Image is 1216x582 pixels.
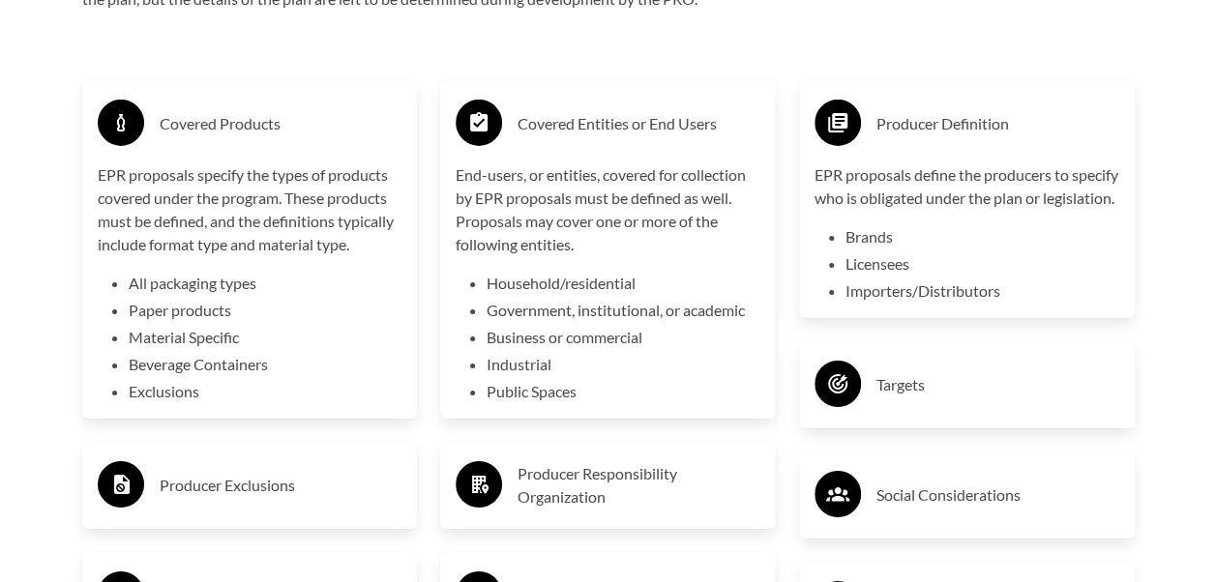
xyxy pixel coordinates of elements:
li: Brands [845,225,1119,248]
li: All packaging types [129,272,402,295]
p: EPR proposals define the producers to specify who is obligated under the plan or legislation. [815,163,1119,210]
li: Public Spaces [487,380,760,403]
li: Industrial [487,353,760,376]
h3: Social Considerations [876,480,1119,510]
li: Business or commercial [487,326,760,349]
h3: Producer Definition [876,108,1119,139]
li: Exclusions [129,380,402,403]
li: Beverage Containers [129,353,402,376]
li: Household/residential [487,272,760,295]
h3: Producer Exclusions [160,470,402,501]
p: End-users, or entities, covered for collection by EPR proposals must be defined as well. Proposal... [456,163,760,256]
p: EPR proposals specify the types of products covered under the program. These products must be def... [98,163,402,256]
li: Government, institutional, or academic [487,299,760,322]
h3: Covered Products [160,108,402,139]
li: Licensees [845,252,1119,276]
h3: Targets [876,369,1119,400]
h3: Covered Entities or End Users [518,108,760,139]
li: Importers/Distributors [845,279,1119,303]
h3: Producer Responsibility Organization [518,462,760,509]
li: Material Specific [129,326,402,349]
li: Paper products [129,299,402,322]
